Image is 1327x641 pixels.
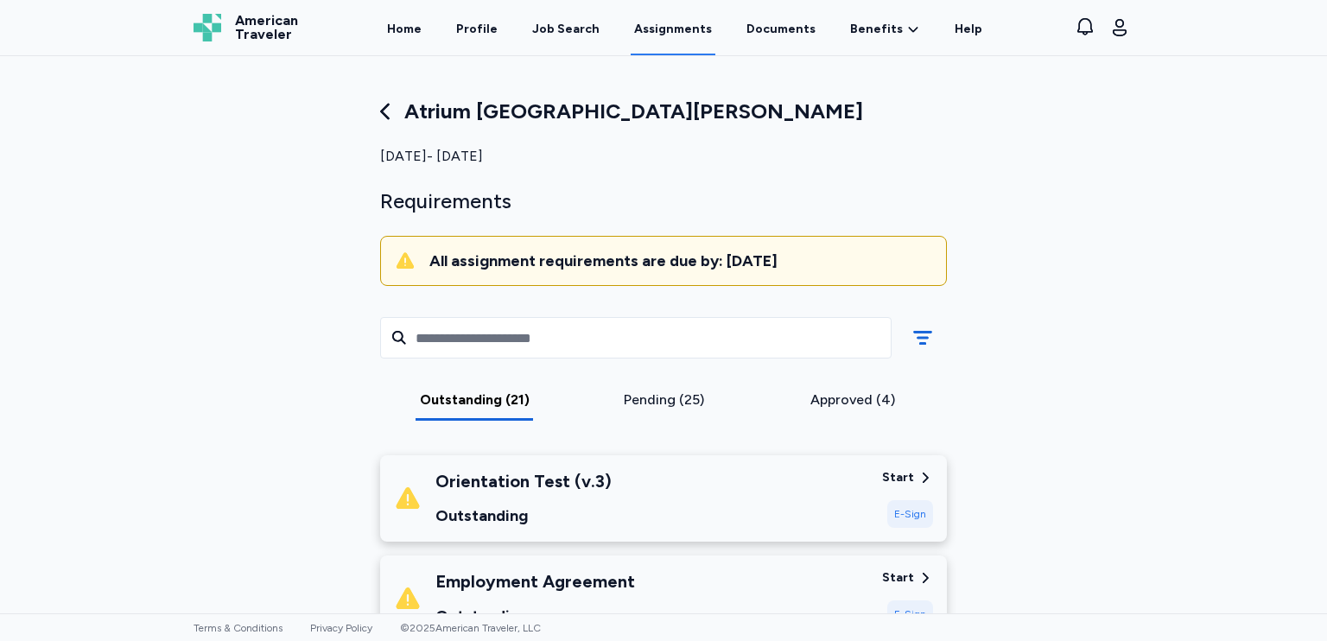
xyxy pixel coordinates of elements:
div: E-Sign [887,500,933,528]
div: Outstanding [435,504,612,528]
a: Benefits [850,21,920,38]
div: E-Sign [887,600,933,628]
a: Terms & Conditions [194,622,283,634]
div: Requirements [380,187,947,215]
div: Start [882,569,914,587]
div: Orientation Test (v.3) [435,469,612,493]
a: Assignments [631,2,715,55]
div: Atrium [GEOGRAPHIC_DATA][PERSON_NAME] [380,98,947,125]
img: Logo [194,14,221,41]
div: All assignment requirements are due by: [DATE] [429,251,932,271]
div: Approved (4) [765,390,940,410]
div: [DATE] - [DATE] [380,146,947,167]
div: Outstanding [435,604,635,628]
div: Pending (25) [576,390,752,410]
span: © 2025 American Traveler, LLC [400,622,541,634]
a: Privacy Policy [310,622,372,634]
span: American Traveler [235,14,298,41]
div: Employment Agreement [435,569,635,593]
span: Benefits [850,21,903,38]
div: Outstanding (21) [387,390,562,410]
div: Start [882,469,914,486]
div: Job Search [532,21,600,38]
